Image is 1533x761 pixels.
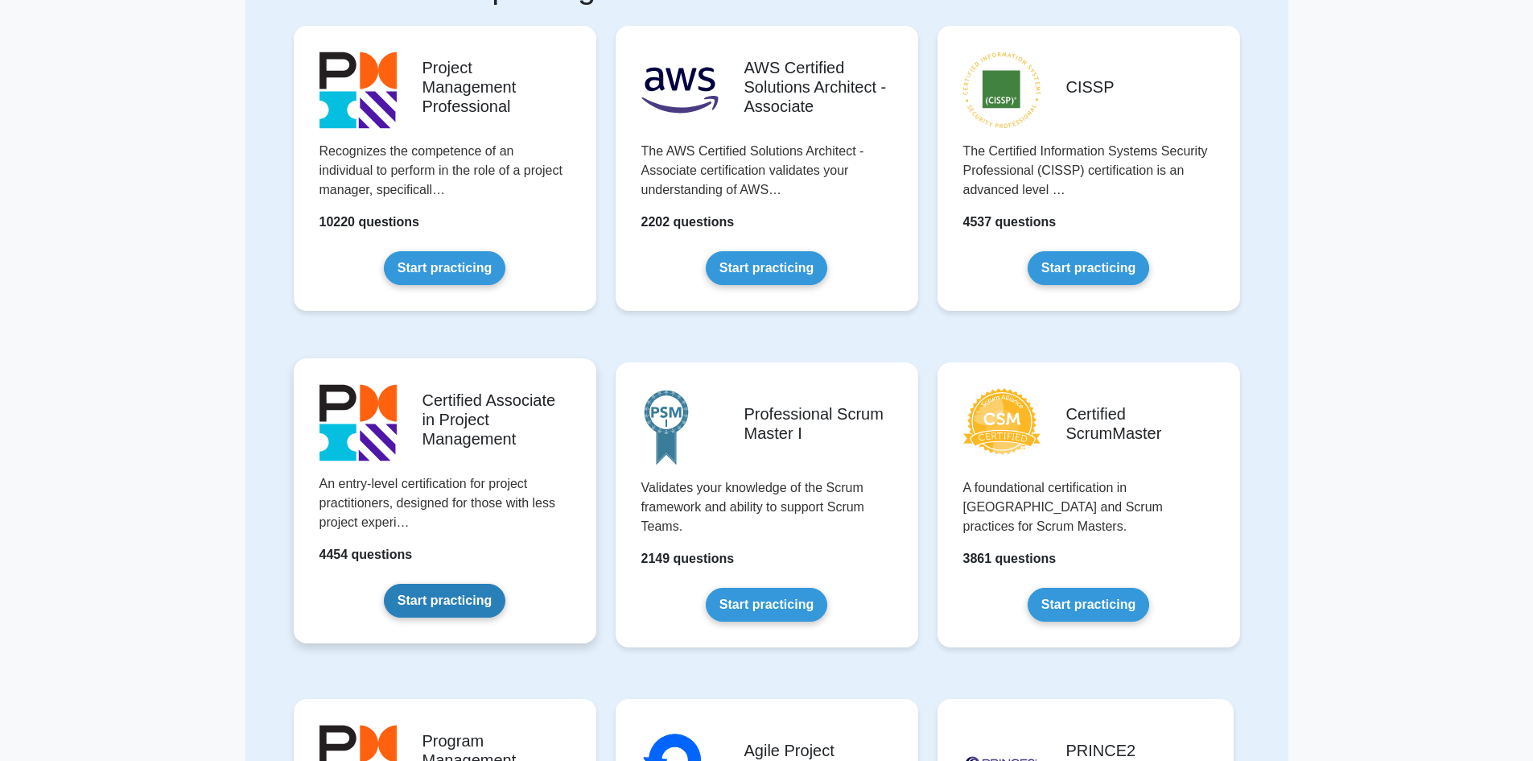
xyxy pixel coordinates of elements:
a: Start practicing [1028,588,1149,622]
a: Start practicing [1028,251,1149,285]
a: Start practicing [384,584,505,618]
a: Start practicing [384,251,505,285]
a: Start practicing [706,588,827,622]
a: Start practicing [706,251,827,285]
